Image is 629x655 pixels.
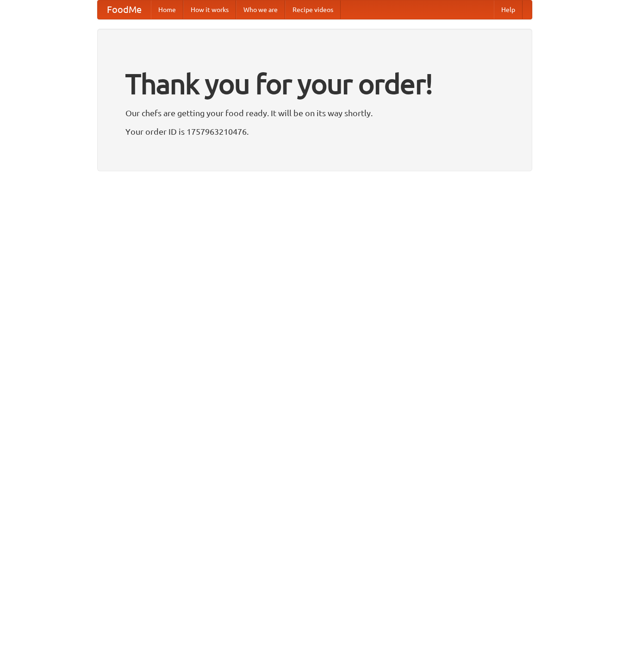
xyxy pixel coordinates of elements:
p: Our chefs are getting your food ready. It will be on its way shortly. [125,106,504,120]
a: Who we are [236,0,285,19]
a: Home [151,0,183,19]
a: Help [494,0,523,19]
p: Your order ID is 1757963210476. [125,125,504,138]
a: FoodMe [98,0,151,19]
a: Recipe videos [285,0,341,19]
a: How it works [183,0,236,19]
h1: Thank you for your order! [125,62,504,106]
